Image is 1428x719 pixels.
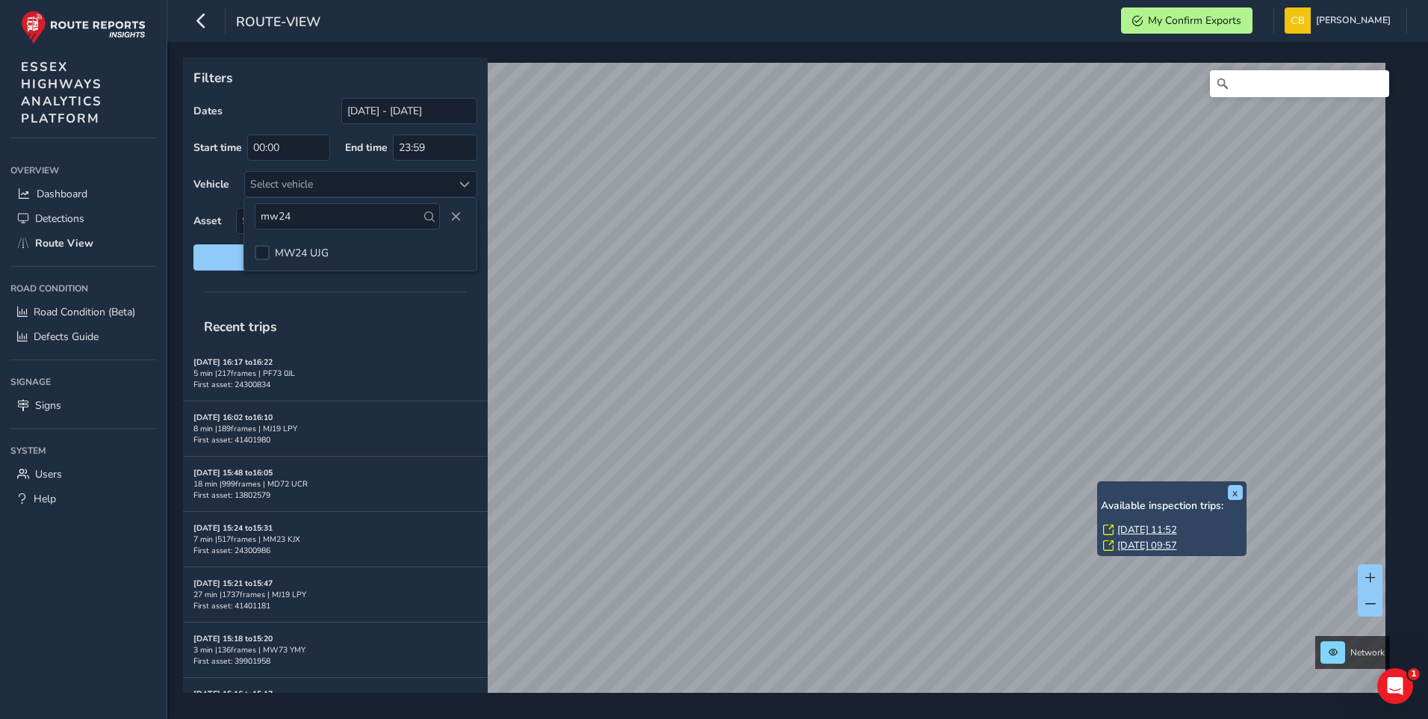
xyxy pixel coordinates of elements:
label: Start time [193,141,242,155]
span: First asset: 39901958 [193,655,270,667]
a: [DATE] 11:52 [1117,523,1177,537]
div: Road Condition [10,277,156,300]
div: Overview [10,159,156,182]
p: Filters [193,68,477,87]
span: Route View [35,236,93,250]
div: Select vehicle [245,172,452,197]
span: My Confirm Exports [1148,13,1241,28]
span: Signs [35,398,61,413]
button: Reset filters [193,244,477,271]
strong: [DATE] 15:24 to 15:31 [193,522,273,534]
div: 3 min | 136 frames | MW73 YMY [193,644,477,655]
img: rr logo [21,10,146,44]
strong: [DATE] 16:02 to 16:10 [193,412,273,423]
strong: [DATE] 15:18 to 15:20 [193,633,273,644]
div: 18 min | 999 frames | MD72 UCR [193,478,477,490]
span: Reset filters [205,250,466,265]
strong: [DATE] 15:16 to 15:17 [193,688,273,700]
div: 27 min | 1737 frames | MJ19 LPY [193,589,477,600]
a: Dashboard [10,182,156,206]
a: Road Condition (Beta) [10,300,156,324]
span: 1 [1408,668,1420,680]
strong: [DATE] 15:48 to 16:05 [193,467,273,478]
button: [PERSON_NAME] [1285,7,1396,34]
label: Vehicle [193,177,229,191]
a: Defects Guide [10,324,156,349]
a: Detections [10,206,156,231]
a: Users [10,462,156,487]
button: Close [445,206,466,227]
label: End time [345,141,388,155]
span: Road Condition (Beta) [34,305,135,319]
span: First asset: 41401181 [193,600,270,611]
label: Asset [193,214,221,228]
span: Dashboard [37,187,87,201]
span: Users [35,467,62,481]
a: Route View [10,231,156,256]
label: Dates [193,104,223,118]
span: [PERSON_NAME] [1316,7,1391,34]
span: Defects Guide [34,330,99,344]
span: First asset: 41401980 [193,434,270,445]
span: MW24 UJG [275,246,329,260]
a: Signs [10,393,156,418]
div: 5 min | 217 frames | PF73 0JL [193,368,477,379]
button: x [1228,485,1243,500]
input: Search [1210,70,1389,97]
span: First asset: 13802579 [193,490,270,501]
span: First asset: 24300986 [193,545,270,556]
iframe: Intercom live chat [1377,668,1413,704]
div: System [10,439,156,462]
h6: Available inspection trips: [1101,500,1243,513]
div: 8 min | 189 frames | MJ19 LPY [193,423,477,434]
a: [DATE] 09:57 [1117,539,1177,552]
a: Help [10,487,156,511]
strong: [DATE] 16:17 to 16:22 [193,357,273,368]
span: Select an asset code [237,209,452,233]
div: Signage [10,371,156,393]
span: Detections [35,212,84,226]
img: diamond-layout [1285,7,1311,34]
canvas: Map [188,63,1385,710]
span: route-view [236,13,320,34]
button: My Confirm Exports [1121,7,1252,34]
span: First asset: 24300834 [193,379,270,390]
strong: [DATE] 15:21 to 15:47 [193,578,273,589]
span: Network [1350,647,1385,658]
div: 7 min | 517 frames | MM23 KJX [193,534,477,545]
span: ESSEX HIGHWAYS ANALYTICS PLATFORM [21,58,102,127]
span: Help [34,492,56,506]
span: Recent trips [193,307,288,346]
